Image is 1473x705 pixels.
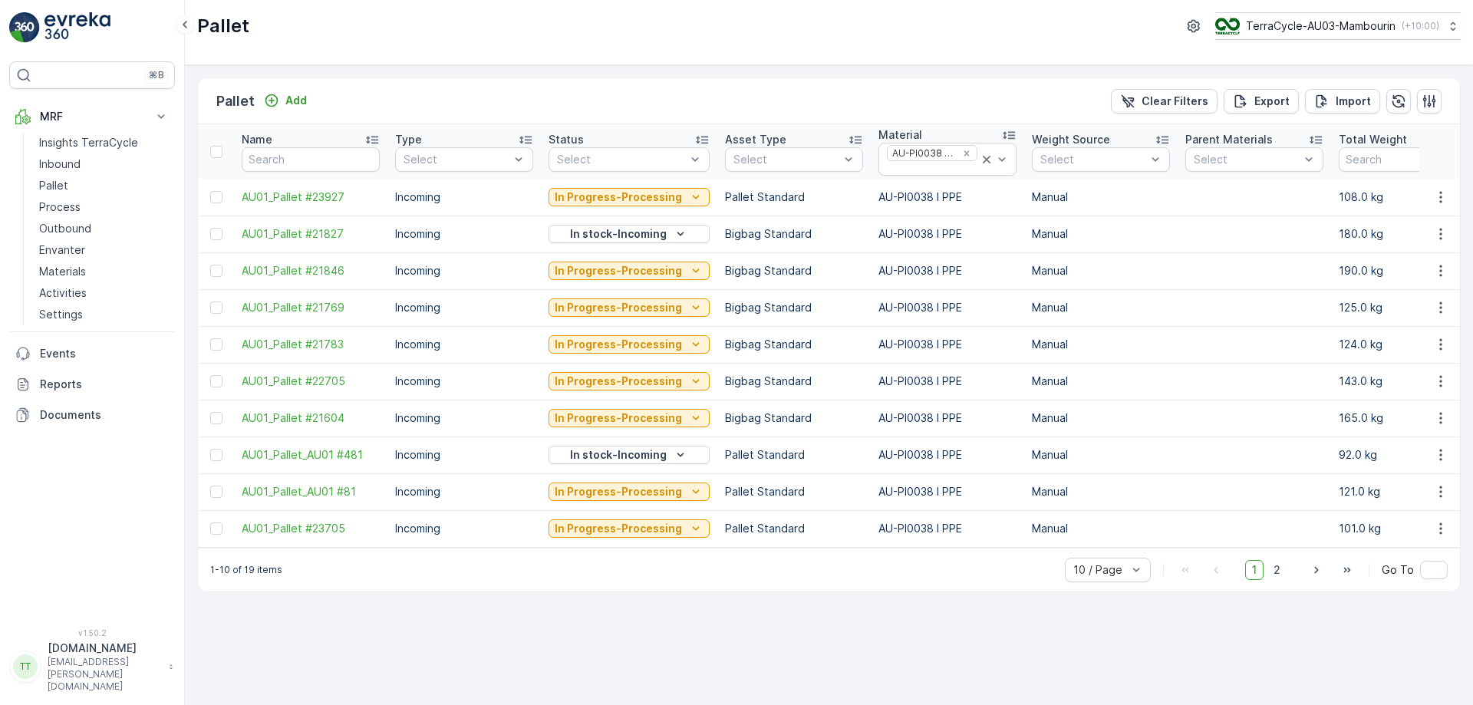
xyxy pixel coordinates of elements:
[39,199,81,215] p: Process
[242,410,380,426] span: AU01_Pallet #21604
[210,265,222,277] div: Toggle Row Selected
[242,147,380,172] input: Search
[39,285,87,301] p: Activities
[39,264,86,279] p: Materials
[40,377,169,392] p: Reports
[1032,374,1170,389] p: Manual
[242,300,380,315] a: AU01_Pallet #21769
[242,263,380,278] a: AU01_Pallet #21846
[878,447,1017,463] p: AU-PI0038 I PPE
[395,521,533,536] p: Incoming
[242,189,380,205] span: AU01_Pallet #23927
[1032,132,1110,147] p: Weight Source
[395,484,533,499] p: Incoming
[13,654,38,679] div: TT
[878,521,1017,536] p: AU-PI0038 I PPE
[878,189,1017,205] p: AU-PI0038 I PPE
[555,374,682,389] p: In Progress-Processing
[33,153,175,175] a: Inbound
[725,337,863,352] p: Bigbag Standard
[725,374,863,389] p: Bigbag Standard
[33,304,175,325] a: Settings
[878,484,1017,499] p: AU-PI0038 I PPE
[1245,560,1264,580] span: 1
[395,337,533,352] p: Incoming
[725,521,863,536] p: Pallet Standard
[1040,152,1146,167] p: Select
[210,564,282,576] p: 1-10 of 19 items
[242,374,380,389] span: AU01_Pallet #22705
[725,263,863,278] p: Bigbag Standard
[1111,89,1218,114] button: Clear Filters
[242,226,380,242] a: AU01_Pallet #21827
[878,226,1017,242] p: AU-PI0038 I PPE
[44,12,110,43] img: logo_light-DOdMpM7g.png
[9,641,175,693] button: TT[DOMAIN_NAME][EMAIL_ADDRESS][PERSON_NAME][DOMAIN_NAME]
[210,412,222,424] div: Toggle Row Selected
[1215,12,1461,40] button: TerraCycle-AU03-Mambourin(+10:00)
[9,338,175,369] a: Events
[242,132,272,147] p: Name
[395,447,533,463] p: Incoming
[242,447,380,463] a: AU01_Pallet_AU01 #481
[1032,410,1170,426] p: Manual
[395,374,533,389] p: Incoming
[1032,189,1170,205] p: Manual
[549,335,710,354] button: In Progress-Processing
[1267,560,1287,580] span: 2
[725,410,863,426] p: Bigbag Standard
[549,519,710,538] button: In Progress-Processing
[555,521,682,536] p: In Progress-Processing
[1305,89,1380,114] button: Import
[395,132,422,147] p: Type
[549,298,710,317] button: In Progress-Processing
[1032,337,1170,352] p: Manual
[9,369,175,400] a: Reports
[210,449,222,461] div: Toggle Row Selected
[39,178,68,193] p: Pallet
[39,242,85,258] p: Envanter
[40,346,169,361] p: Events
[9,628,175,637] span: v 1.50.2
[395,263,533,278] p: Incoming
[555,410,682,426] p: In Progress-Processing
[555,263,682,278] p: In Progress-Processing
[570,447,667,463] p: In stock-Incoming
[395,300,533,315] p: Incoming
[958,147,975,160] div: Remove AU-PI0038 I PPE
[9,400,175,430] a: Documents
[878,300,1017,315] p: AU-PI0038 I PPE
[725,447,863,463] p: Pallet Standard
[39,221,91,236] p: Outbound
[33,196,175,218] a: Process
[395,410,533,426] p: Incoming
[48,656,161,693] p: [EMAIL_ADDRESS][PERSON_NAME][DOMAIN_NAME]
[570,226,667,242] p: In stock-Incoming
[878,263,1017,278] p: AU-PI0038 I PPE
[549,409,710,427] button: In Progress-Processing
[555,484,682,499] p: In Progress-Processing
[210,375,222,387] div: Toggle Row Selected
[197,14,249,38] p: Pallet
[33,218,175,239] a: Outbound
[216,91,255,112] p: Pallet
[242,337,380,352] a: AU01_Pallet #21783
[258,91,313,110] button: Add
[888,146,957,160] div: AU-PI0038 I PPE
[210,191,222,203] div: Toggle Row Selected
[1402,20,1439,32] p: ( +10:00 )
[1194,152,1300,167] p: Select
[1032,484,1170,499] p: Manual
[39,307,83,322] p: Settings
[878,127,922,143] p: Material
[395,189,533,205] p: Incoming
[1185,132,1273,147] p: Parent Materials
[210,338,222,351] div: Toggle Row Selected
[725,484,863,499] p: Pallet Standard
[878,374,1017,389] p: AU-PI0038 I PPE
